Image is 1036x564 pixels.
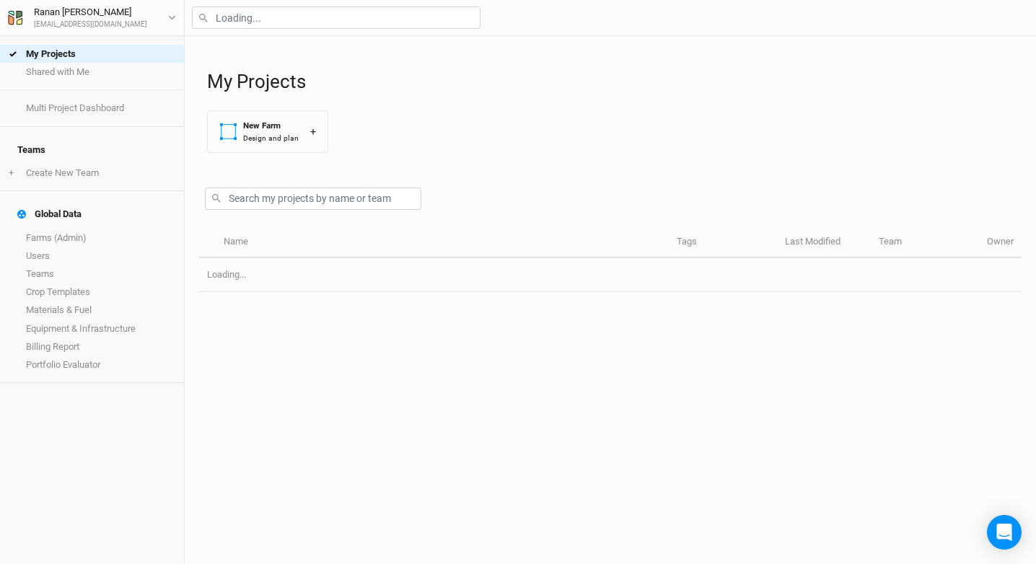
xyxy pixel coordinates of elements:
[777,227,871,258] th: Last Modified
[215,227,668,258] th: Name
[34,5,147,19] div: Ranan [PERSON_NAME]
[7,4,177,30] button: Ranan [PERSON_NAME][EMAIL_ADDRESS][DOMAIN_NAME]
[310,124,316,139] div: +
[17,208,82,220] div: Global Data
[9,136,175,164] h4: Teams
[871,227,979,258] th: Team
[243,133,299,144] div: Design and plan
[199,258,1022,292] td: Loading...
[979,227,1022,258] th: Owner
[207,110,328,153] button: New FarmDesign and plan+
[9,167,14,179] span: +
[669,227,777,258] th: Tags
[207,71,1022,93] h1: My Projects
[987,515,1022,550] div: Open Intercom Messenger
[192,6,480,29] input: Loading...
[243,120,299,132] div: New Farm
[205,188,421,210] input: Search my projects by name or team
[34,19,147,30] div: [EMAIL_ADDRESS][DOMAIN_NAME]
